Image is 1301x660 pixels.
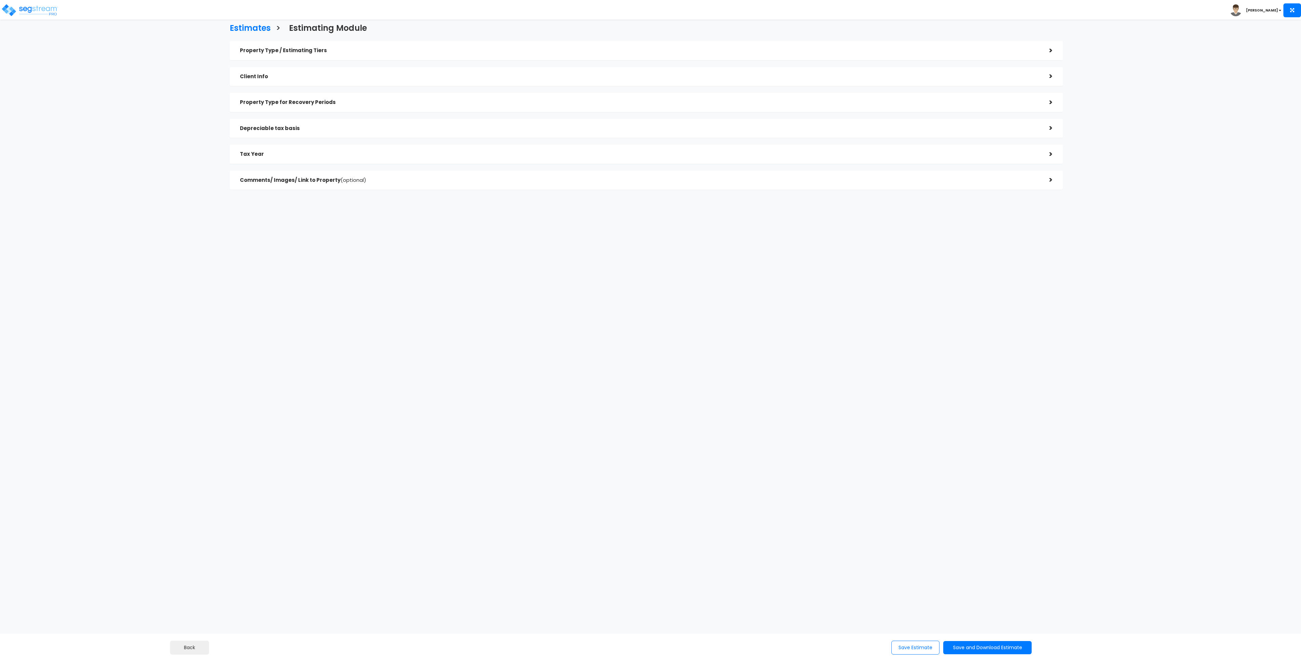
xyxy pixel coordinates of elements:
h5: Comments/ Images/ Link to Property [240,177,1039,183]
h3: > [276,24,281,34]
span: (optional) [340,176,366,184]
b: [PERSON_NAME] [1246,8,1278,13]
div: > [1039,123,1053,133]
img: avatar.png [1230,4,1242,16]
button: Save and Download Estimate [943,641,1032,654]
a: Estimates [225,17,271,38]
h5: Depreciable tax basis [240,126,1039,131]
h3: Estimates [230,24,271,34]
h3: Estimating Module [289,24,367,34]
img: logo_pro_r.png [1,3,59,17]
div: > [1039,71,1053,82]
h5: Property Type / Estimating Tiers [240,48,1039,54]
div: > [1039,149,1053,159]
h5: Tax Year [240,151,1039,157]
div: > [1039,97,1053,108]
h5: Property Type for Recovery Periods [240,100,1039,105]
button: Back [170,641,209,655]
h5: Client Info [240,74,1039,80]
button: Save Estimate [891,641,939,655]
a: Estimating Module [284,17,367,38]
div: > [1039,45,1053,56]
div: > [1039,175,1053,185]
